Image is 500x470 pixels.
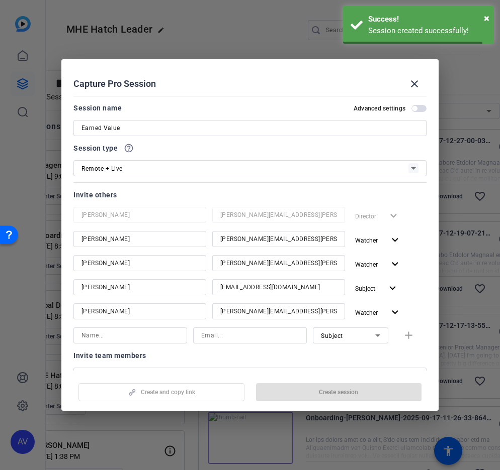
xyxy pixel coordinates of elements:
input: Name... [81,257,198,269]
mat-icon: expand_more [386,282,399,295]
button: Watcher [351,231,405,249]
div: Invite team members [73,349,427,362]
span: Watcher [355,309,378,316]
span: Subject [355,285,375,292]
input: Email... [220,233,337,245]
button: Close [484,11,489,26]
mat-icon: expand_more [389,258,401,271]
input: Name... [81,329,179,341]
span: Subject [321,332,343,339]
span: Session type [73,142,118,154]
mat-icon: close [408,78,421,90]
input: Email... [220,257,337,269]
button: Watcher [351,255,405,273]
div: Capture Pro Session [73,72,427,96]
input: Name... [81,233,198,245]
span: Watcher [355,261,378,268]
div: Invite others [73,189,427,201]
mat-icon: expand_more [389,306,401,319]
div: Success! [368,14,486,25]
span: Watcher [355,237,378,244]
mat-icon: help_outline [124,143,134,153]
input: Add others: Type email or team members name [81,370,419,382]
span: Remote + Live [81,165,123,172]
button: Subject [351,279,403,297]
div: Session name [73,102,122,114]
span: × [484,12,489,24]
h2: Advanced settings [354,104,405,112]
mat-icon: expand_more [389,234,401,247]
input: Email... [220,281,337,293]
input: Enter Session Name [81,122,419,134]
div: Session created successfully! [368,25,486,37]
input: Name... [81,209,198,221]
input: Email... [220,305,337,317]
button: Watcher [351,303,405,321]
input: Name... [81,281,198,293]
input: Email... [201,329,299,341]
input: Email... [220,209,337,221]
input: Name... [81,305,198,317]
